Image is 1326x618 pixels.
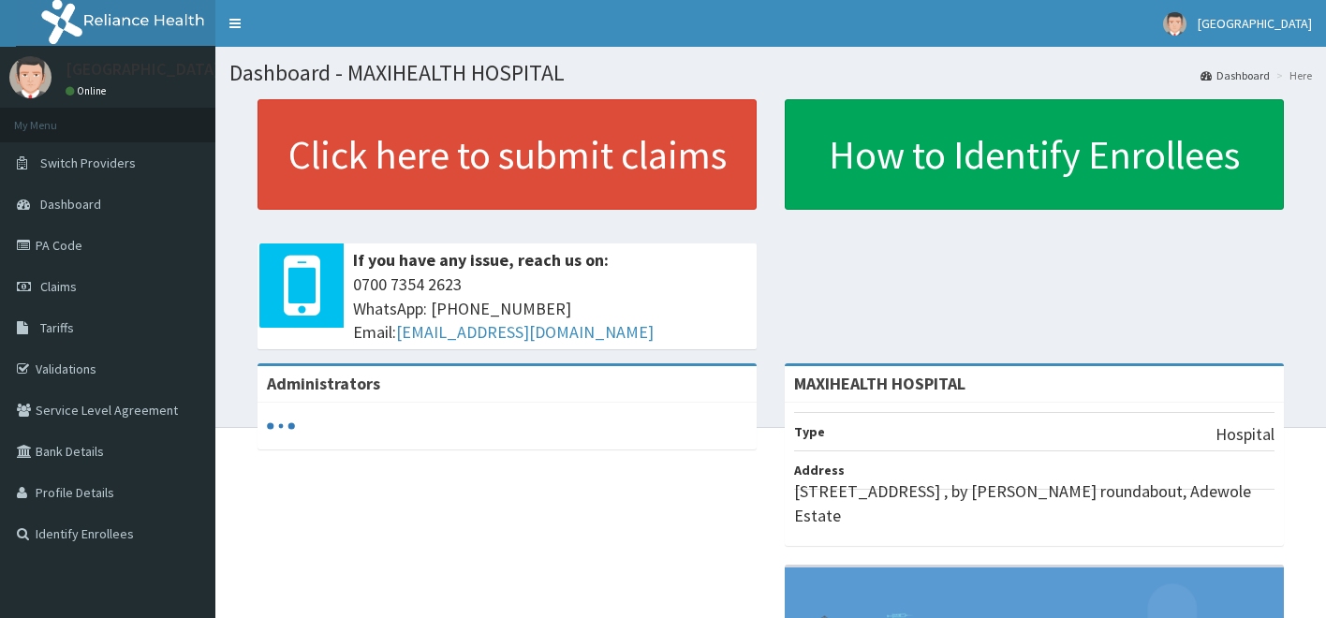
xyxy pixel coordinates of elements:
li: Here [1272,67,1312,83]
p: [STREET_ADDRESS] , by [PERSON_NAME] roundabout, Adewole Estate [794,479,1274,527]
p: [GEOGRAPHIC_DATA] [66,61,220,78]
span: Switch Providers [40,154,136,171]
img: User Image [9,56,52,98]
a: [EMAIL_ADDRESS][DOMAIN_NAME] [396,321,654,343]
b: Administrators [267,373,380,394]
a: How to Identify Enrollees [785,99,1284,210]
b: Type [794,423,825,440]
img: User Image [1163,12,1186,36]
span: Dashboard [40,196,101,213]
h1: Dashboard - MAXIHEALTH HOSPITAL [229,61,1312,85]
span: Claims [40,278,77,295]
a: Dashboard [1201,67,1270,83]
svg: audio-loading [267,412,295,440]
a: Click here to submit claims [258,99,757,210]
b: Address [794,462,845,478]
span: 0700 7354 2623 WhatsApp: [PHONE_NUMBER] Email: [353,272,747,345]
strong: MAXIHEALTH HOSPITAL [794,373,965,394]
a: Online [66,84,110,97]
p: Hospital [1215,422,1274,447]
b: If you have any issue, reach us on: [353,249,609,271]
span: [GEOGRAPHIC_DATA] [1198,15,1312,32]
span: Tariffs [40,319,74,336]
